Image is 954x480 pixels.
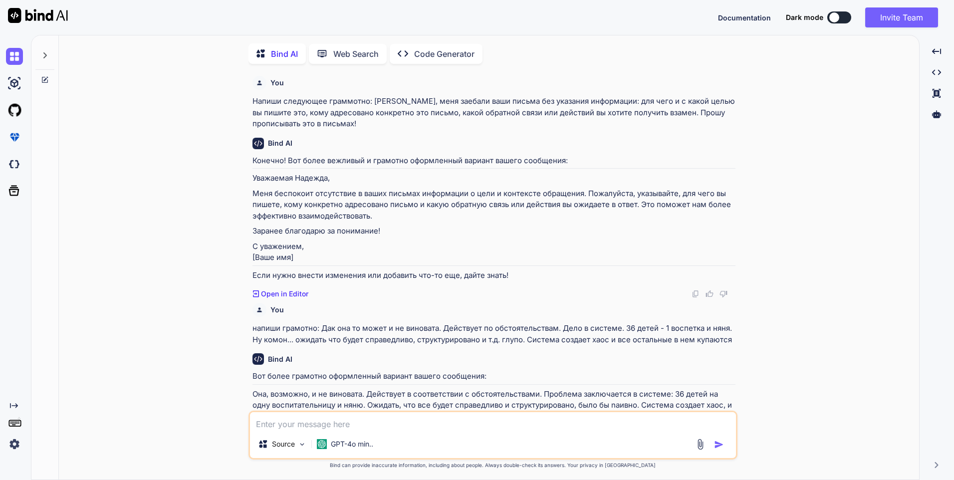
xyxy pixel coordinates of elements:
img: attachment [695,439,706,450]
img: copy [692,290,700,298]
p: Вот более грамотно оформленный вариант вашего сообщения: [252,371,735,382]
p: Open in Editor [261,289,308,299]
p: Web Search [333,48,379,60]
p: Напиши следующее граммотно: [PERSON_NAME], меня заебали ваши письма без указания информации: для ... [252,96,735,130]
p: напиши грамотно: Дак она то может и не виновата. Действует по обстоятельствам. Дело в системе. 36... [252,323,735,345]
img: Pick Models [298,440,306,449]
img: settings [6,436,23,453]
p: Bind can provide inaccurate information, including about people. Always double-check its answers.... [248,462,737,469]
img: premium [6,129,23,146]
img: chat [6,48,23,65]
p: Меня беспокоит отсутствие в ваших письмах информации о цели и контексте обращения. Пожалуйста, ук... [252,188,735,222]
p: Если нужно внести изменения или добавить что-то еще, дайте знать! [252,270,735,281]
p: Bind AI [271,48,298,60]
img: icon [714,440,724,450]
p: Code Generator [414,48,475,60]
h6: You [270,78,284,88]
img: Bind AI [8,8,68,23]
h6: You [270,305,284,315]
img: dislike [719,290,727,298]
p: Уважаемая Надежда, [252,173,735,184]
h6: Bind AI [268,138,292,148]
p: GPT-4o min.. [331,439,373,449]
img: GPT-4o mini [317,439,327,449]
p: С уважением, [Ваше имя] [252,241,735,263]
span: Dark mode [786,12,823,22]
h6: Bind AI [268,354,292,364]
img: like [706,290,714,298]
span: Documentation [718,13,771,22]
p: Заранее благодарю за понимание! [252,226,735,237]
button: Documentation [718,12,771,23]
p: Конечно! Вот более вежливый и грамотно оформленный вариант вашего сообщения: [252,155,735,167]
p: Source [272,439,295,449]
button: Invite Team [865,7,938,27]
p: Она, возможно, и не виновата. Действует в соответствии с обстоятельствами. Проблема заключается в... [252,389,735,423]
img: githubLight [6,102,23,119]
img: darkCloudIdeIcon [6,156,23,173]
img: ai-studio [6,75,23,92]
